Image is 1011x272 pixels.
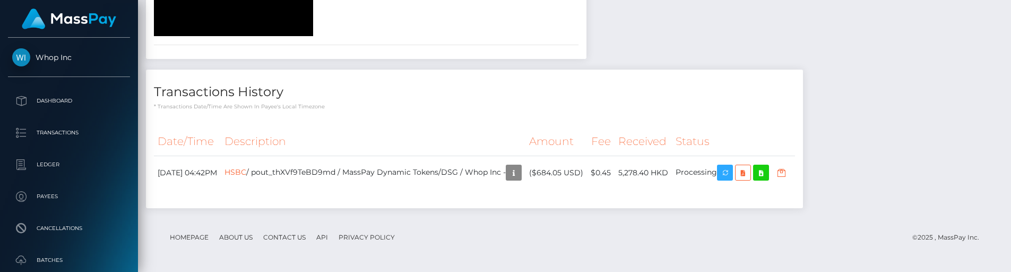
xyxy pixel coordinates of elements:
[12,125,126,141] p: Transactions
[154,156,221,190] td: [DATE] 04:42PM
[615,127,672,156] th: Received
[672,127,795,156] th: Status
[8,215,130,242] a: Cancellations
[8,88,130,114] a: Dashboard
[154,103,795,110] p: * Transactions date/time are shown in payee's local timezone
[12,93,126,109] p: Dashboard
[615,156,672,190] td: 5,278.40 HKD
[8,183,130,210] a: Payees
[12,220,126,236] p: Cancellations
[224,167,246,177] a: HSBC
[8,120,130,146] a: Transactions
[525,127,587,156] th: Amount
[587,127,615,156] th: Fee
[334,229,399,245] a: Privacy Policy
[259,229,310,245] a: Contact Us
[8,151,130,178] a: Ledger
[8,53,130,62] span: Whop Inc
[672,156,795,190] td: Processing
[221,127,525,156] th: Description
[22,8,116,29] img: MassPay Logo
[12,157,126,173] p: Ledger
[587,156,615,190] td: $0.45
[221,156,525,190] td: / pout_thXVf9TeBD9md / MassPay Dynamic Tokens/DSG / Whop Inc -
[312,229,332,245] a: API
[12,48,30,66] img: Whop Inc
[12,189,126,205] p: Payees
[12,252,126,268] p: Batches
[215,229,257,245] a: About Us
[912,232,987,243] div: © 2025 , MassPay Inc.
[166,229,213,245] a: Homepage
[154,83,795,101] h4: Transactions History
[525,156,587,190] td: ($684.05 USD)
[154,127,221,156] th: Date/Time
